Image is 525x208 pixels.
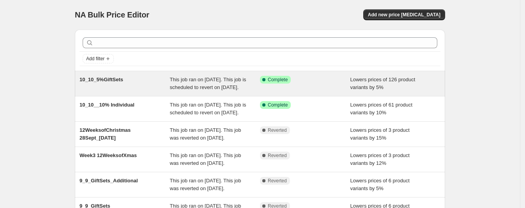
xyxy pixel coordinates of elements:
[80,178,138,184] span: 9_9_GiftSets_Additional
[268,127,287,133] span: Reverted
[363,9,445,20] button: Add new price [MEDICAL_DATA]
[170,178,241,191] span: This job ran on [DATE]. This job was reverted on [DATE].
[268,152,287,159] span: Reverted
[368,12,440,18] span: Add new price [MEDICAL_DATA]
[170,127,241,141] span: This job ran on [DATE]. This job was reverted on [DATE].
[268,77,288,83] span: Complete
[170,152,241,166] span: This job ran on [DATE]. This job was reverted on [DATE].
[75,10,149,19] span: NA Bulk Price Editor
[350,152,410,166] span: Lowers prices of 3 product variants by 12%
[350,127,410,141] span: Lowers prices of 3 product variants by 15%
[268,178,287,184] span: Reverted
[80,102,134,108] span: 10_10__10% Individual
[80,152,137,158] span: Week3 12WeeksofXmas
[350,102,413,115] span: Lowers prices of 61 product variants by 10%
[170,77,246,90] span: This job ran on [DATE]. This job is scheduled to revert on [DATE].
[350,77,415,90] span: Lowers prices of 126 product variants by 5%
[350,178,410,191] span: Lowers prices of 6 product variants by 5%
[86,56,104,62] span: Add filter
[80,77,123,82] span: 10_10_5%GiftSets
[268,102,288,108] span: Complete
[83,54,114,63] button: Add filter
[80,127,131,141] span: 12WeeksofChristmas 28Sept_[DATE]
[170,102,246,115] span: This job ran on [DATE]. This job is scheduled to revert on [DATE].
